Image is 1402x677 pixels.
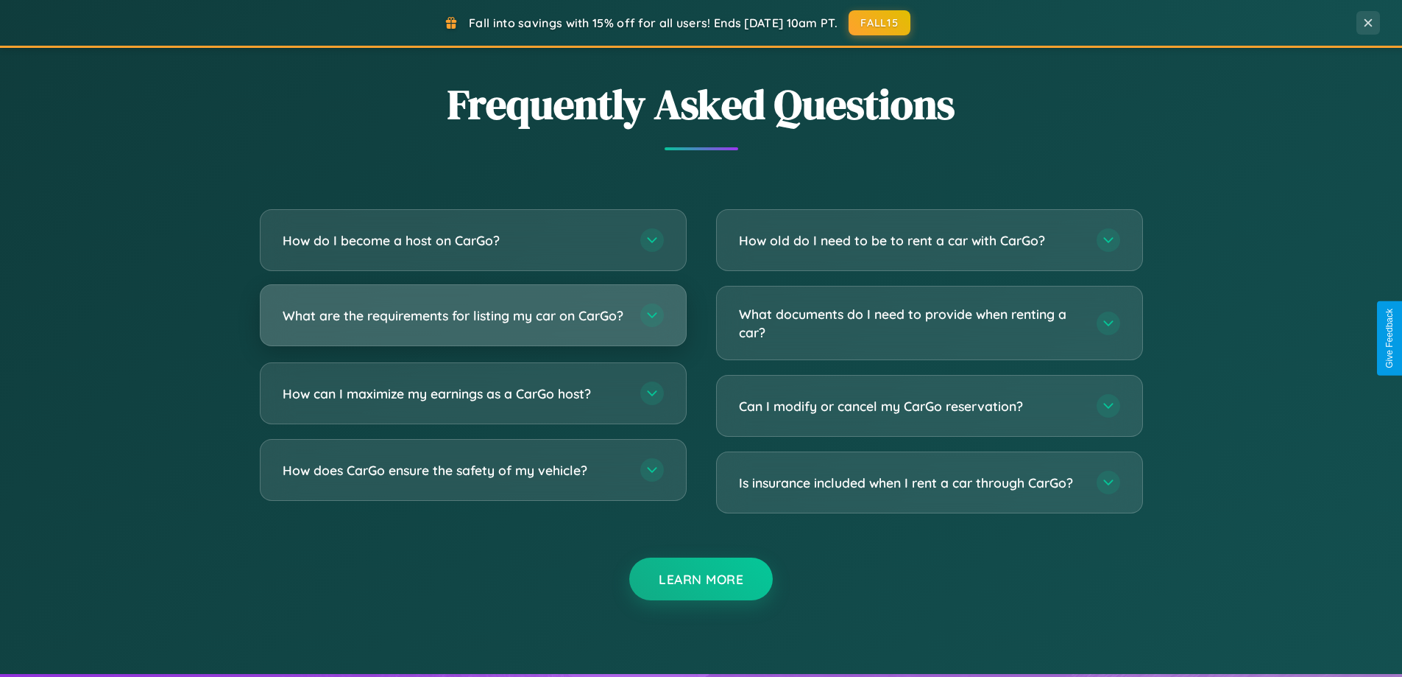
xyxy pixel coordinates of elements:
[739,305,1082,341] h3: What documents do I need to provide when renting a car?
[283,306,626,325] h3: What are the requirements for listing my car on CarGo?
[849,10,910,35] button: FALL15
[629,558,773,600] button: Learn More
[283,231,626,250] h3: How do I become a host on CarGo?
[260,76,1143,133] h2: Frequently Asked Questions
[739,397,1082,415] h3: Can I modify or cancel my CarGo reservation?
[469,15,838,30] span: Fall into savings with 15% off for all users! Ends [DATE] 10am PT.
[283,461,626,480] h3: How does CarGo ensure the safety of my vehicle?
[1384,309,1395,368] div: Give Feedback
[739,231,1082,250] h3: How old do I need to be to rent a car with CarGo?
[739,474,1082,492] h3: Is insurance included when I rent a car through CarGo?
[283,385,626,403] h3: How can I maximize my earnings as a CarGo host?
